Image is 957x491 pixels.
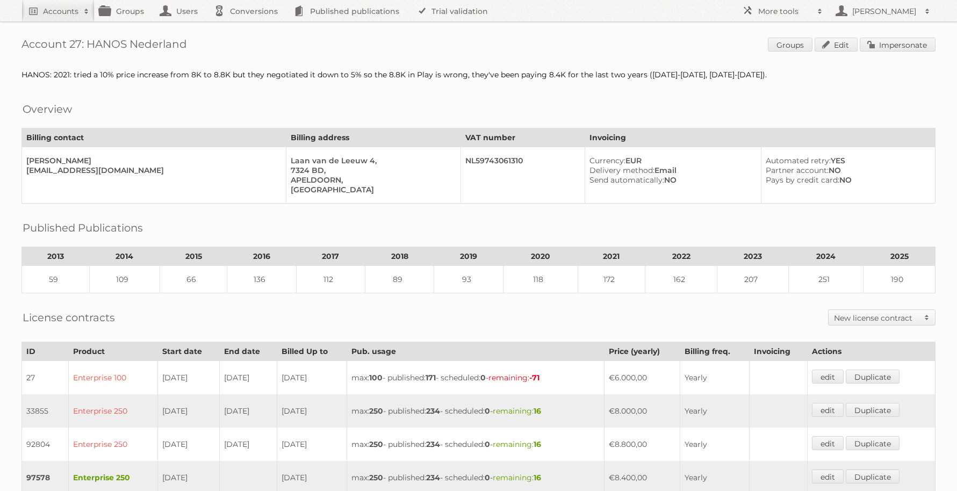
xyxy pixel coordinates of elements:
[766,175,839,185] span: Pays by credit card:
[493,406,541,416] span: remaining:
[220,394,277,428] td: [DATE]
[766,156,926,165] div: YES
[493,473,541,482] span: remaining:
[160,247,227,266] th: 2015
[503,247,578,266] th: 2020
[529,373,539,382] strong: -71
[860,38,936,52] a: Impersonate
[850,6,919,17] h2: [PERSON_NAME]
[43,6,78,17] h2: Accounts
[158,361,220,395] td: [DATE]
[488,373,539,382] span: remaining:
[829,310,935,325] a: New license contract
[296,266,365,293] td: 112
[864,247,936,266] th: 2025
[69,342,158,361] th: Product
[815,38,858,52] a: Edit
[789,266,864,293] td: 251
[604,342,680,361] th: Price (yearly)
[89,266,160,293] td: 109
[158,428,220,461] td: [DATE]
[766,156,831,165] span: Automated retry:
[460,147,585,204] td: NL59743061310
[485,439,490,449] strong: 0
[589,165,752,175] div: Email
[585,128,936,147] th: Invoicing
[286,128,460,147] th: Billing address
[277,428,347,461] td: [DATE]
[589,156,625,165] span: Currency:
[23,101,72,117] h2: Overview
[21,70,936,80] div: HANOS: 2021: tried a 10% price increase from 8K to 8.8K but they negotiated it down to 5% so the ...
[89,247,160,266] th: 2014
[534,406,541,416] strong: 16
[291,185,451,194] div: [GEOGRAPHIC_DATA]
[485,473,490,482] strong: 0
[789,247,864,266] th: 2024
[846,436,900,450] a: Duplicate
[22,266,90,293] td: 59
[426,439,440,449] strong: 234
[434,247,503,266] th: 2019
[766,165,829,175] span: Partner account:
[160,266,227,293] td: 66
[69,361,158,395] td: Enterprise 100
[220,342,277,361] th: End date
[22,428,69,461] td: 92804
[22,394,69,428] td: 33855
[645,247,717,266] th: 2022
[347,361,604,395] td: max: - published: - scheduled: -
[680,394,750,428] td: Yearly
[22,247,90,266] th: 2013
[758,6,812,17] h2: More tools
[846,370,900,384] a: Duplicate
[158,342,220,361] th: Start date
[680,361,750,395] td: Yearly
[369,406,383,416] strong: 250
[277,342,347,361] th: Billed Up to
[534,473,541,482] strong: 16
[493,439,541,449] span: remaining:
[369,473,383,482] strong: 250
[717,247,789,266] th: 2023
[291,156,451,165] div: Laan van de Leeuw 4,
[227,247,296,266] th: 2016
[158,394,220,428] td: [DATE]
[750,342,808,361] th: Invoicing
[22,128,286,147] th: Billing contact
[812,403,844,417] a: edit
[480,373,486,382] strong: 0
[23,309,115,326] h2: License contracts
[369,373,383,382] strong: 100
[291,165,451,175] div: 7324 BD,
[426,473,440,482] strong: 234
[365,247,434,266] th: 2018
[534,439,541,449] strong: 16
[578,247,645,266] th: 2021
[426,373,436,382] strong: 171
[21,38,936,54] h1: Account 27: HANOS Nederland
[291,175,451,185] div: APELDOORN,
[227,266,296,293] td: 136
[834,313,919,323] h2: New license contract
[26,156,277,165] div: [PERSON_NAME]
[22,361,69,395] td: 27
[347,342,604,361] th: Pub. usage
[578,266,645,293] td: 172
[846,403,900,417] a: Duplicate
[604,394,680,428] td: €8.000,00
[846,470,900,483] a: Duplicate
[296,247,365,266] th: 2017
[369,439,383,449] strong: 250
[69,394,158,428] td: Enterprise 250
[347,428,604,461] td: max: - published: - scheduled: -
[766,165,926,175] div: NO
[589,156,752,165] div: EUR
[680,428,750,461] td: Yearly
[220,361,277,395] td: [DATE]
[919,310,935,325] span: Toggle
[434,266,503,293] td: 93
[589,175,664,185] span: Send automatically:
[23,220,143,236] h2: Published Publications
[503,266,578,293] td: 118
